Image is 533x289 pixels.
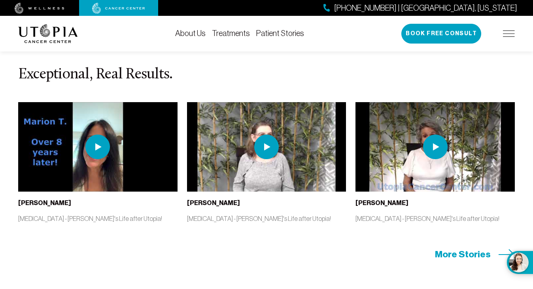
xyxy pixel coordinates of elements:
[435,248,491,260] span: More Stories
[18,24,78,43] img: logo
[15,3,64,14] img: wellness
[323,2,517,14] a: [PHONE_NUMBER] | [GEOGRAPHIC_DATA], [US_STATE]
[334,2,517,14] span: [PHONE_NUMBER] | [GEOGRAPHIC_DATA], [US_STATE]
[18,199,71,207] b: [PERSON_NAME]
[187,214,346,223] p: [MEDICAL_DATA] - [PERSON_NAME]'s Life after Utopia!
[187,199,240,207] b: [PERSON_NAME]
[355,214,515,223] p: [MEDICAL_DATA] - [PERSON_NAME]'s Life after Utopia!
[423,135,448,159] img: play icon
[212,29,250,38] a: Treatments
[254,135,279,159] img: play icon
[18,67,515,83] h3: Exceptional, Real Results.
[435,248,515,260] a: More Stories
[187,102,346,192] img: thumbnail
[256,29,304,38] a: Patient Stories
[503,30,515,37] img: icon-hamburger
[355,102,515,192] img: thumbnail
[175,29,206,38] a: About Us
[18,102,178,192] img: thumbnail
[355,199,408,207] b: [PERSON_NAME]
[85,135,110,159] img: play icon
[401,24,481,44] button: Book Free Consult
[18,214,178,223] p: [MEDICAL_DATA] - [PERSON_NAME]'s Life after Utopia!
[92,3,145,14] img: cancer center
